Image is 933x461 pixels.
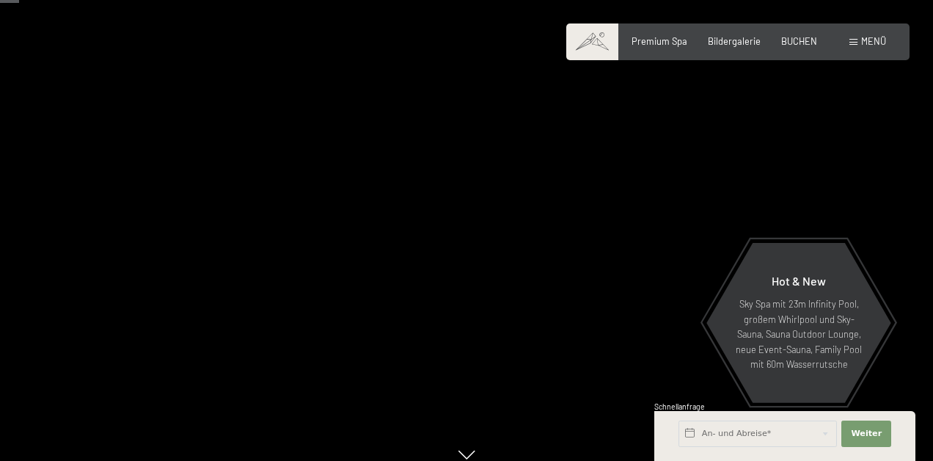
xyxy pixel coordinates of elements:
button: Weiter [841,421,891,447]
span: Schnellanfrage [654,402,705,411]
a: BUCHEN [781,35,817,47]
span: Weiter [851,428,882,440]
p: Sky Spa mit 23m Infinity Pool, großem Whirlpool und Sky-Sauna, Sauna Outdoor Lounge, neue Event-S... [735,297,863,371]
a: Bildergalerie [708,35,761,47]
span: Menü [861,35,886,47]
a: Hot & New Sky Spa mit 23m Infinity Pool, großem Whirlpool und Sky-Sauna, Sauna Outdoor Lounge, ne... [706,242,892,404]
span: Hot & New [772,274,826,288]
a: Premium Spa [632,35,687,47]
